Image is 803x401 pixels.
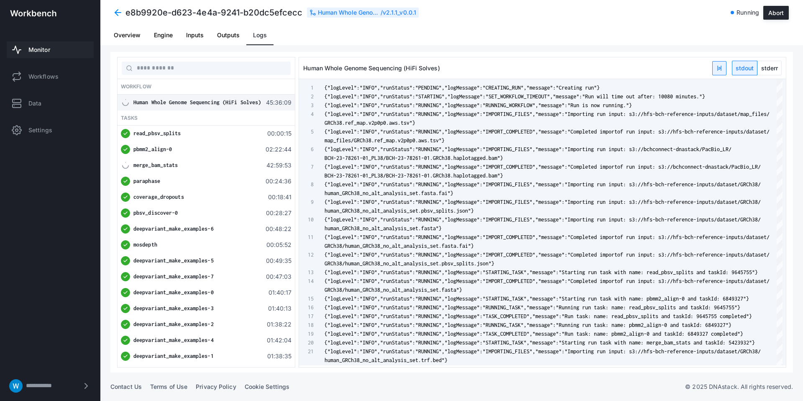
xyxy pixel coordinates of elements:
[763,6,789,20] button: Abort
[325,199,471,205] span: {"logLevel":"INFO","runStatus":"RUNNING","logMessa
[133,194,184,200] span: coverage_dropouts
[299,162,314,171] div: 7
[325,269,471,275] span: {"logLevel":"INFO","runStatus":"RUNNING","logMessa
[28,46,50,54] span: Monitor
[303,64,440,72] span: Human Whole Genome Sequencing (HiFi Solves)
[299,127,314,136] div: 5
[617,234,761,240] span: of run input: s3://hfs-bch-reference-inputs/datas
[133,146,172,152] span: pbmm2_align-0
[325,252,471,258] span: {"logLevel":"INFO","runStatus":"RUNNING","logMessa
[325,129,471,135] span: {"logLevel":"INFO","runStatus":"RUNNING","logMessa
[471,155,503,161] span: agged.bam"}
[617,93,705,100] span: me out after: 10080 minutes."}
[325,111,471,117] span: {"logLevel":"INFO","runStatus":"RUNNING","logMessa
[299,110,314,118] div: 4
[471,252,617,258] span: ge":"IMPORT_COMPLETED","message":"Completed import
[471,313,617,319] span: ge":"TASK_COMPLETED","message":"Run task: name: re
[471,331,617,337] span: ge":"TASK_COMPLETED","message":"Run task: name: pb
[299,83,314,92] div: 1
[471,322,617,328] span: ge":"RUNNING_TASK","message":"Running run task: na
[325,190,453,196] span: human_GRCh38_no_alt_analysis_set.fasta.fai"}
[133,321,214,327] span: deepvariant_make_examples-2
[617,304,740,311] span: me: read_pbsv_splits and taskId: 9645755"}
[383,8,416,17] div: v2.1.1_v0.0.1
[264,145,292,154] span: 02:22:44
[325,313,471,319] span: {"logLevel":"INFO","runStatus":"RUNNING","logMessa
[133,257,214,264] span: deepvariant_make_examples-5
[325,243,471,249] span: GRCh38/human_GRCh38_no_alt_analysis_set.fasta.fai"
[617,181,761,188] span: ut: s3://hfs-bch-reference-inputs/dataset/GRCh38/
[471,339,617,346] span: ge":"STARTING_TASK","message":"Starting run task w
[133,353,214,359] span: deepvariant_make_examples-1
[264,320,292,329] span: 01:38:22
[617,102,632,108] span: ng."}
[325,85,471,91] span: {"logLevel":"INFO","runStatus":"PENDING","logMessa
[325,304,471,311] span: {"logLevel":"INFO","runStatus":"RUNNING","logMessa
[264,241,292,249] span: 00:05:52
[471,129,617,135] span: ge":"IMPORT_COMPLETED","message":"Completed import
[617,269,758,275] span: ith name: read_pbsv_splits and taskId: 9645755"}
[761,234,770,240] span: et/
[617,146,731,152] span: ut: s3://bchconnect-dnastack/PacBio_LR/
[264,304,292,313] span: 01:40:13
[617,296,749,302] span: ith name: pbmm2_align-0 and taskId: 6849327"}
[325,322,471,328] span: {"logLevel":"INFO","runStatus":"RUNNING","logMessa
[325,278,471,284] span: {"logLevel":"INFO","runStatus":"RUNNING","logMessa
[325,287,462,293] span: GRCh38/human_GRCh38_no_alt_analysis_set.fasta"}
[7,41,94,58] a: Monitor
[471,269,617,275] span: ge":"STARTING_TASK","message":"Starting run task w
[133,337,214,343] span: deepvariant_make_examples-4
[133,273,214,280] span: deepvariant_make_examples-7
[471,234,617,240] span: ge":"IMPORT_COMPLETED","message":"Completed import
[299,233,314,242] div: 11
[299,294,314,303] div: 15
[737,8,759,17] span: Running
[150,383,187,390] a: Terms of Use
[264,161,292,170] span: 42:59:53
[761,129,770,135] span: et/
[299,277,314,285] div: 14
[245,383,290,390] a: Cookie Settings
[299,180,314,189] div: 8
[617,348,761,355] span: ut: s3://hfs-bch-reference-inputs/dataset/GRCh38/
[133,289,214,296] span: deepvariant_make_examples-0
[325,234,471,240] span: {"logLevel":"INFO","runStatus":"RUNNING","logMessa
[325,208,471,214] span: human_GRCh38_no_alt_analysis_set.pbsv_splits.json"
[114,32,141,38] span: Overview
[299,268,314,277] div: 13
[764,111,770,117] span: s/
[264,225,292,233] span: 00:48:22
[325,146,471,152] span: {"logLevel":"INFO","runStatus":"RUNNING","logMessa
[325,137,445,144] span: map_files/GRCh38.ref_map.v2p0p0.aws.tsv"}
[133,226,214,232] span: deepvariant_make_examples-6
[617,339,755,346] span: ith name: merge_bam_stats and taskId: 5423932"}
[325,155,471,161] span: BCH-23-78261-01_PL38/BCH-23-78261-01.GRCh38.haplot
[133,305,214,311] span: deepvariant_make_examples-3
[28,99,41,108] span: Data
[471,208,474,214] span: }
[299,145,314,154] div: 6
[217,32,240,38] span: Outputs
[264,98,292,107] span: 45:36:09
[28,72,59,81] span: Workflows
[471,146,617,152] span: ge":"IMPORTING_FILES","message":"Importing run inp
[471,304,617,311] span: ge":"RUNNING_TASK","message":"Running run task: na
[7,122,94,139] a: Settings
[264,257,292,265] span: 00:49:35
[299,250,314,259] div: 12
[471,102,617,108] span: ge":"RUNNING_WORKFLOW","message":"Run is now runni
[299,303,314,312] div: 16
[732,61,757,75] span: stdout
[264,209,292,217] span: 00:28:27
[118,79,295,95] div: Workflow
[471,296,617,302] span: ge":"STARTING_TASK","message":"Starting run task w
[325,93,471,100] span: {"logLevel":"INFO","runStatus":"STARTING","logMess
[196,383,236,390] a: Privacy Policy
[118,111,295,126] div: Tasks
[307,8,419,18] div: /
[617,278,761,284] span: of run input: s3://hfs-bch-reference-inputs/datas
[617,216,761,223] span: ut: s3://hfs-bch-reference-inputs/dataset/GRCh38/
[264,272,292,281] span: 00:47:03
[325,260,471,267] span: GRCh38/human_GRCh38_no_alt_analysis_set.pbsv_split
[264,193,292,201] span: 00:18:41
